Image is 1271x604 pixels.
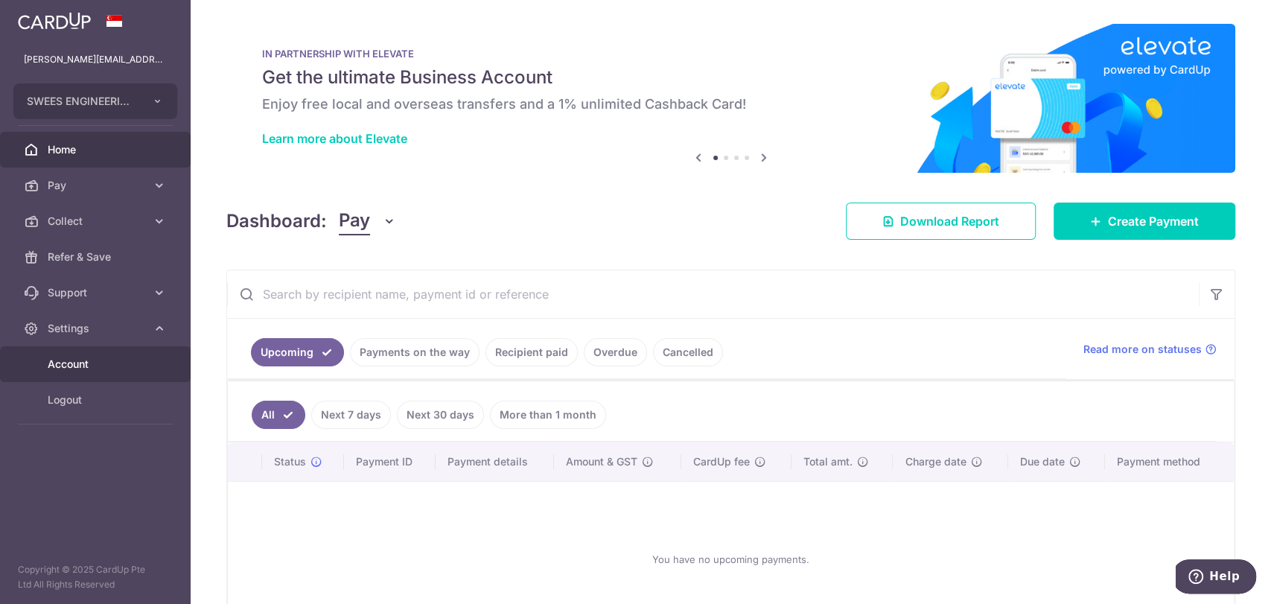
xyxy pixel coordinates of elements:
[1083,342,1202,357] span: Read more on statuses
[226,24,1235,173] img: Renovation banner
[339,207,370,235] span: Pay
[900,212,999,230] span: Download Report
[1176,559,1256,597] iframe: Opens a widget where you can find more information
[48,249,146,264] span: Refer & Save
[24,52,167,67] p: [PERSON_NAME][EMAIL_ADDRESS][DOMAIN_NAME]
[34,10,64,24] span: Help
[48,178,146,193] span: Pay
[693,454,750,469] span: CardUp fee
[344,442,436,481] th: Payment ID
[262,48,1200,60] p: IN PARTNERSHIP WITH ELEVATE
[1083,342,1217,357] a: Read more on statuses
[48,214,146,229] span: Collect
[226,208,327,235] h4: Dashboard:
[436,442,554,481] th: Payment details
[803,454,853,469] span: Total amt.
[274,454,306,469] span: Status
[311,401,391,429] a: Next 7 days
[653,338,723,366] a: Cancelled
[262,95,1200,113] h6: Enjoy free local and overseas transfers and a 1% unlimited Cashback Card!
[846,203,1036,240] a: Download Report
[1054,203,1235,240] a: Create Payment
[1105,442,1234,481] th: Payment method
[18,12,91,30] img: CardUp
[485,338,578,366] a: Recipient paid
[48,321,146,336] span: Settings
[48,392,146,407] span: Logout
[252,401,305,429] a: All
[339,207,396,235] button: Pay
[905,454,966,469] span: Charge date
[48,142,146,157] span: Home
[262,131,407,146] a: Learn more about Elevate
[397,401,484,429] a: Next 30 days
[48,357,146,372] span: Account
[490,401,606,429] a: More than 1 month
[227,270,1199,318] input: Search by recipient name, payment id or reference
[584,338,647,366] a: Overdue
[251,338,344,366] a: Upcoming
[27,94,137,109] span: SWEES ENGINEERING CO (PTE.) LTD.
[48,285,146,300] span: Support
[1108,212,1199,230] span: Create Payment
[1020,454,1065,469] span: Due date
[566,454,637,469] span: Amount & GST
[13,83,177,119] button: SWEES ENGINEERING CO (PTE.) LTD.
[262,66,1200,89] h5: Get the ultimate Business Account
[350,338,480,366] a: Payments on the way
